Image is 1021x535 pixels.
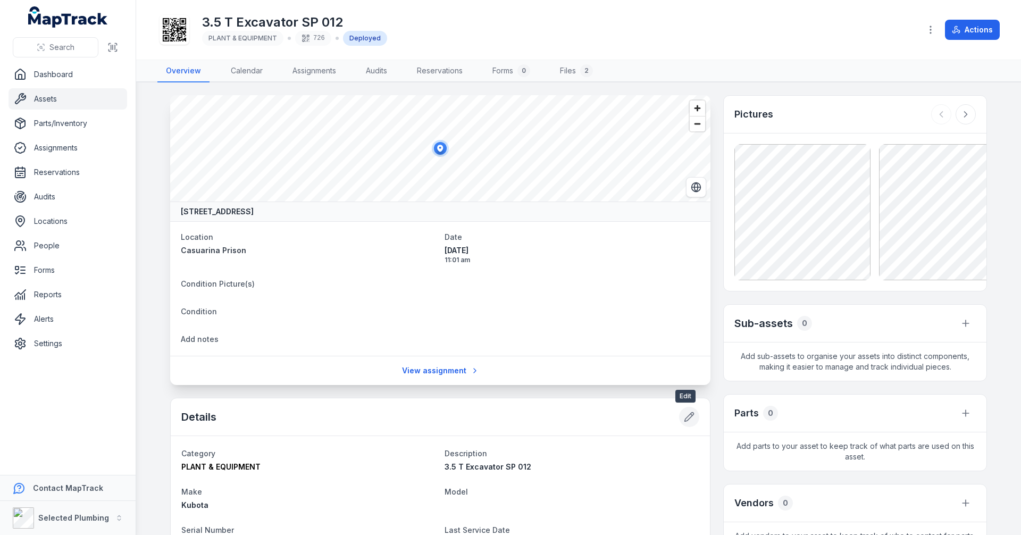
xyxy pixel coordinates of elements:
[445,449,487,458] span: Description
[734,107,773,122] h3: Pictures
[9,260,127,281] a: Forms
[734,496,774,511] h3: Vendors
[157,60,210,82] a: Overview
[222,60,271,82] a: Calendar
[9,284,127,305] a: Reports
[9,333,127,354] a: Settings
[38,513,109,522] strong: Selected Plumbing
[9,162,127,183] a: Reservations
[181,279,255,288] span: Condition Picture(s)
[734,316,793,331] h2: Sub-assets
[170,95,710,202] canvas: Map
[9,211,127,232] a: Locations
[284,60,345,82] a: Assignments
[445,256,700,264] span: 11:01 am
[690,116,705,131] button: Zoom out
[551,60,601,82] a: Files2
[9,137,127,158] a: Assignments
[734,406,759,421] h3: Parts
[408,60,471,82] a: Reservations
[945,20,1000,40] button: Actions
[445,462,531,471] span: 3.5 T Excavator SP 012
[9,235,127,256] a: People
[202,14,387,31] h1: 3.5 T Excavator SP 012
[33,483,103,492] strong: Contact MapTrack
[445,245,700,264] time: 8/28/2025, 11:01:59 AM
[690,101,705,116] button: Zoom in
[9,186,127,207] a: Audits
[9,308,127,330] a: Alerts
[181,462,261,471] span: PLANT & EQUIPMENT
[357,60,396,82] a: Audits
[181,449,215,458] span: Category
[797,316,812,331] div: 0
[484,60,539,82] a: Forms0
[49,42,74,53] span: Search
[445,245,700,256] span: [DATE]
[763,406,778,421] div: 0
[295,31,331,46] div: 726
[724,432,986,471] span: Add parts to your asset to keep track of what parts are used on this asset.
[445,487,468,496] span: Model
[181,487,202,496] span: Make
[445,525,510,534] span: Last Service Date
[9,113,127,134] a: Parts/Inventory
[181,500,208,509] span: Kubota
[181,232,213,241] span: Location
[181,246,246,255] span: Casuarina Prison
[208,34,277,42] span: PLANT & EQUIPMENT
[724,342,986,381] span: Add sub-assets to organise your assets into distinct components, making it easier to manage and t...
[181,335,219,344] span: Add notes
[778,496,793,511] div: 0
[343,31,387,46] div: Deployed
[181,206,254,217] strong: [STREET_ADDRESS]
[9,64,127,85] a: Dashboard
[13,37,98,57] button: Search
[181,307,217,316] span: Condition
[28,6,108,28] a: MapTrack
[181,525,234,534] span: Serial Number
[395,361,486,381] a: View assignment
[9,88,127,110] a: Assets
[181,245,436,256] a: Casuarina Prison
[675,390,696,403] span: Edit
[580,64,593,77] div: 2
[686,177,706,197] button: Switch to Satellite View
[181,409,216,424] h2: Details
[517,64,530,77] div: 0
[445,232,462,241] span: Date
